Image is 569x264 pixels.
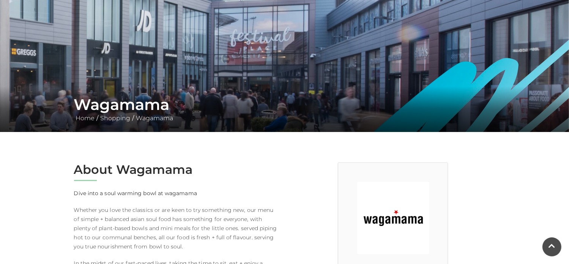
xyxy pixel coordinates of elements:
h2: About Wagamama [74,162,279,177]
div: / / [68,95,501,123]
h1: Wagamama [74,95,495,114]
p: Whether you love the classics or are keen to try something new, our menu of simple + balanced asi... [74,205,279,251]
a: Home [74,115,97,122]
a: Shopping [99,115,132,122]
strong: Dive into a soul warming bowl at wagamama [74,190,197,197]
a: Wagamama [134,115,175,122]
